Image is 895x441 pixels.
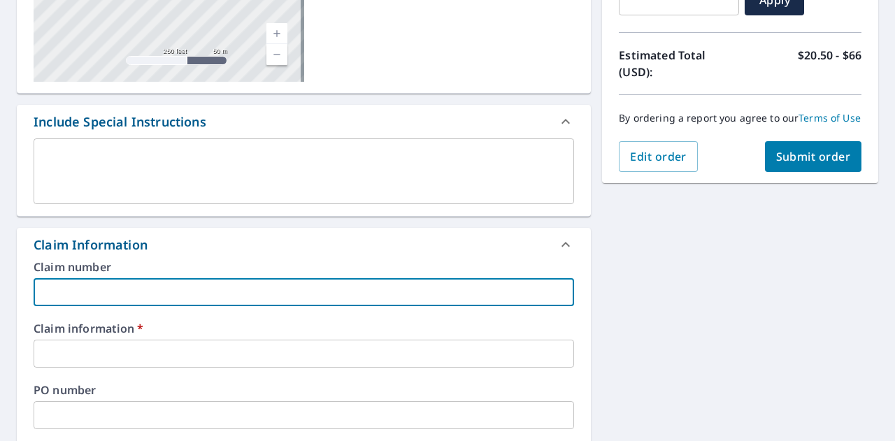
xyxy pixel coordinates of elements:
[266,23,287,44] a: Current Level 17, Zoom In
[798,47,861,80] p: $20.50 - $66
[776,149,851,164] span: Submit order
[34,384,574,396] label: PO number
[17,105,591,138] div: Include Special Instructions
[630,149,687,164] span: Edit order
[799,111,861,124] a: Terms of Use
[619,141,698,172] button: Edit order
[34,236,148,254] div: Claim Information
[34,113,206,131] div: Include Special Instructions
[266,44,287,65] a: Current Level 17, Zoom Out
[765,141,862,172] button: Submit order
[619,47,740,80] p: Estimated Total (USD):
[34,261,574,273] label: Claim number
[17,228,591,261] div: Claim Information
[619,112,861,124] p: By ordering a report you agree to our
[34,323,574,334] label: Claim information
